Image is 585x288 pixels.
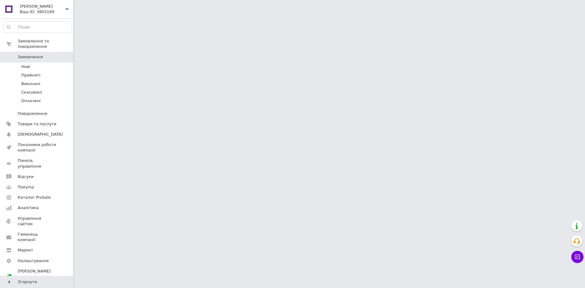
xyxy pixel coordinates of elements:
span: [PERSON_NAME] та рахунки [18,268,56,285]
span: Відгуки [18,174,34,180]
span: Маркет [18,247,33,253]
span: Управління сайтом [18,216,56,227]
span: Прийняті [21,73,40,78]
span: Показники роботи компанії [18,142,56,153]
span: Замовлення та повідомлення [18,38,73,49]
span: Аналітика [18,205,39,211]
div: Ваш ID: 3803189 [20,9,73,15]
span: Фанні Мей [20,4,66,9]
span: [DEMOGRAPHIC_DATA] [18,132,63,137]
span: Замовлення [18,54,43,60]
span: Виконані [21,81,40,87]
button: Чат з покупцем [571,251,583,263]
span: Налаштування [18,258,49,264]
span: Панель управління [18,158,56,169]
span: Повідомлення [18,111,47,116]
span: Покупці [18,184,34,190]
span: Гаманець компанії [18,232,56,243]
input: Пошук [3,22,72,33]
span: Скасовані [21,90,42,95]
span: Оплачені [21,98,41,104]
span: Товари та послуги [18,121,56,127]
span: Каталог ProSale [18,195,51,200]
span: Нові [21,64,30,69]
